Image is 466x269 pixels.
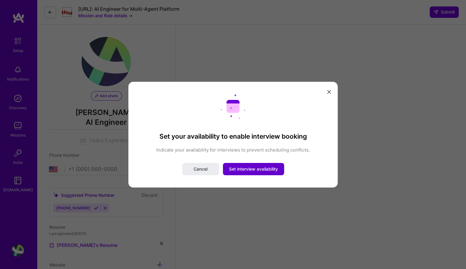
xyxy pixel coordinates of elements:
[141,132,325,140] h3: Set your availability to enable interview booking
[223,163,284,175] button: Set interview availability
[229,166,278,172] span: Set interview availability
[128,81,338,187] div: modal
[327,90,331,94] i: icon Close
[182,163,219,175] button: Cancel
[221,94,245,118] img: Calendar
[194,166,207,172] span: Cancel
[141,147,325,153] p: Indicate your availability for interviews to prevent scheduling conflicts.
